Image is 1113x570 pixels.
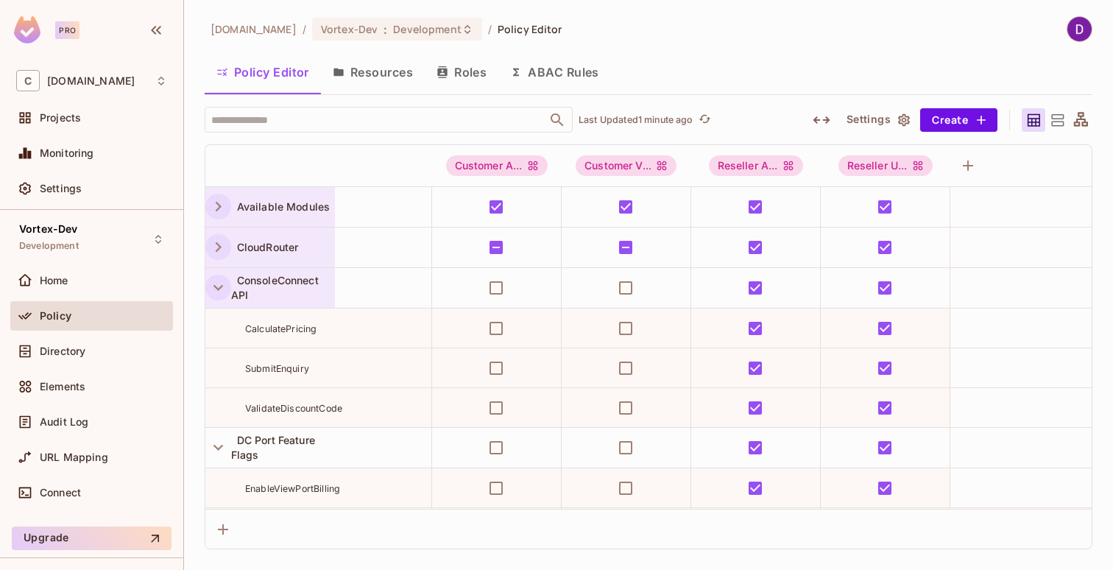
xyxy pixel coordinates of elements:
button: Resources [321,54,425,91]
span: CloudRouter [231,241,299,253]
button: refresh [696,111,714,129]
span: Development [19,240,79,252]
span: the active workspace [211,22,297,36]
span: Development [393,22,461,36]
span: URL Mapping [40,451,108,463]
button: Open [547,110,568,130]
img: Dave Xiong [1067,17,1092,41]
div: Customer V... [576,155,676,176]
span: Customer Viewer [576,155,676,176]
span: Monitoring [40,147,94,159]
span: C [16,70,40,91]
span: Policy Editor [498,22,562,36]
span: Settings [40,183,82,194]
li: / [488,22,492,36]
span: Click to refresh data [693,111,714,129]
button: Create [920,108,997,132]
span: Vortex-Dev [321,22,378,36]
button: Roles [425,54,498,91]
div: Customer A... [446,155,548,176]
span: Workspace: consoleconnect.com [47,75,135,87]
span: : [383,24,388,35]
span: EnableViewPortBilling [245,483,340,494]
span: refresh [699,113,711,127]
div: Reseller A... [709,155,803,176]
span: Reseller User [838,155,933,176]
span: ValidateDiscountCode [245,403,342,414]
span: Customer Admin [446,155,548,176]
img: SReyMgAAAABJRU5ErkJggg== [14,16,40,43]
span: CalculatePricing [245,323,317,334]
p: Last Updated 1 minute ago [579,114,693,126]
span: Audit Log [40,416,88,428]
span: Available Modules [231,200,331,213]
span: Connect [40,487,81,499]
div: Pro [55,21,79,39]
button: Settings [841,108,914,132]
span: SubmitEnquiry [245,363,309,374]
span: ConsoleConnect API [231,274,319,301]
span: Directory [40,345,85,357]
button: Upgrade [12,527,172,550]
button: Policy Editor [205,54,321,91]
span: Elements [40,381,85,393]
div: Reseller U... [838,155,933,176]
span: Home [40,275,68,286]
span: Projects [40,112,81,124]
span: Vortex-Dev [19,223,78,235]
span: DC Port Feature Flags [231,434,315,461]
button: ABAC Rules [498,54,611,91]
span: Policy [40,310,71,322]
span: Reseller Admin [709,155,803,176]
li: / [303,22,306,36]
